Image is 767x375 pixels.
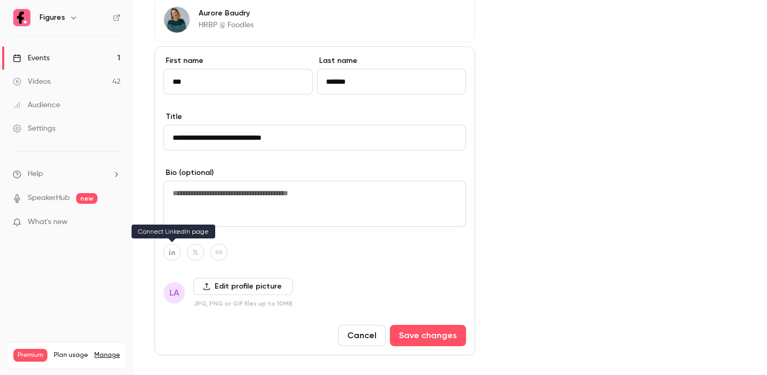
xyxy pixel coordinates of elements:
[199,8,254,19] p: Aurore Baudry
[199,20,254,30] p: HRBP @ Foodles
[28,193,70,204] a: SpeakerHub
[13,123,55,134] div: Settings
[13,349,47,362] span: Premium
[94,351,120,360] a: Manage
[169,286,179,299] span: LA
[108,218,120,227] iframe: Noticeable Trigger
[13,76,51,87] div: Videos
[13,169,120,180] li: help-dropdown-opener
[13,9,30,26] img: Figures
[317,55,466,66] label: Last name
[164,7,190,33] img: Aurore Baudry
[193,299,293,308] p: JPG, PNG or GIF files up to 10MB
[28,169,43,180] span: Help
[39,12,65,23] h6: Figures
[164,111,466,122] label: Title
[193,278,293,295] label: Edit profile picture
[164,55,313,66] label: First name
[28,217,68,228] span: What's new
[76,193,97,204] span: new
[338,325,386,346] button: Cancel
[13,53,50,63] div: Events
[13,100,60,110] div: Audience
[54,351,88,360] span: Plan usage
[164,167,466,178] label: Bio (optional)
[390,325,466,346] button: Save changes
